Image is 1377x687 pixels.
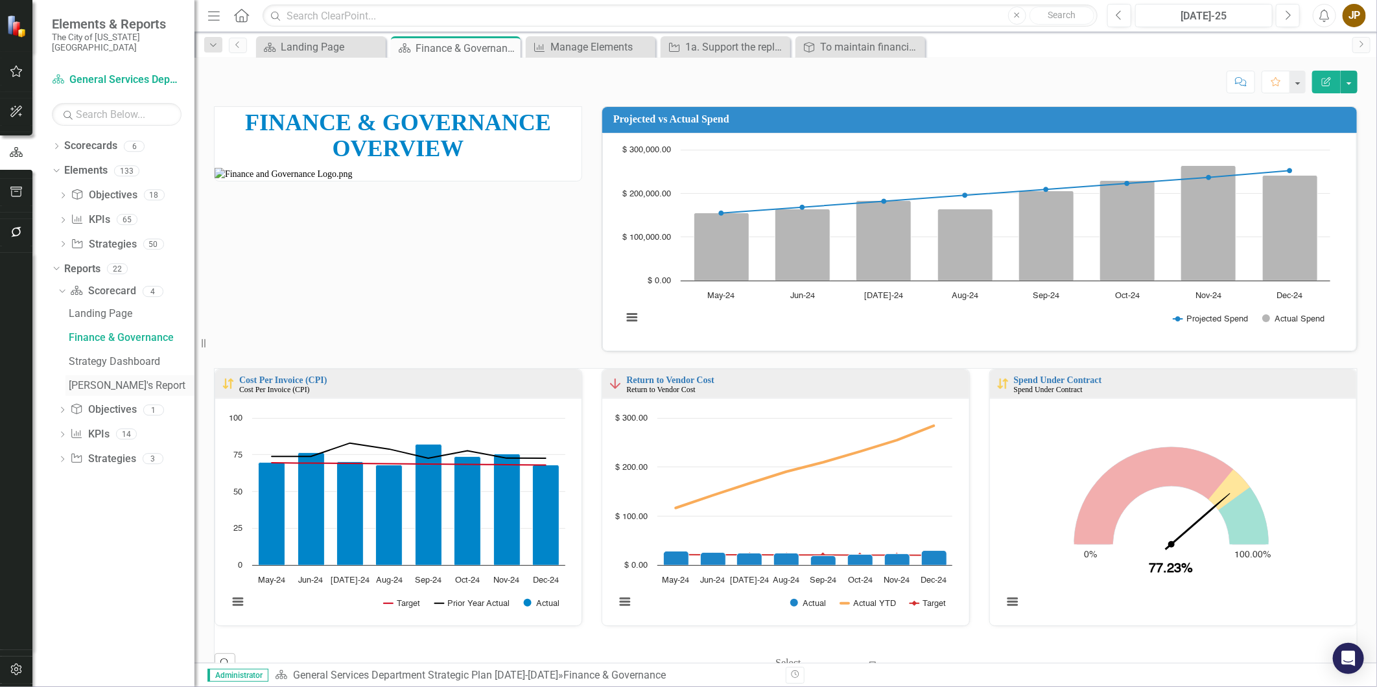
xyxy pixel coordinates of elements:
[616,143,1337,338] svg: Interactive chart
[494,454,521,565] path: Nov-24, 75.34. Actual.
[616,592,634,611] button: View chart menu, Chart
[615,513,648,521] text: $ 100.00
[215,168,582,181] img: Finance and Governance Logo.png
[996,412,1350,622] div: Chart. Highcharts interactive chart.
[962,192,967,198] path: Aug-24, 195,455. Projected Spend.
[229,592,247,611] button: View chart menu, Chart
[799,39,922,55] a: To maintain financial solvency with an emphasis on accountability, transparency, and responsibili...
[1004,592,1022,611] button: View chart menu, Chart
[622,190,671,198] text: $ 200,000.00
[454,456,481,565] path: Oct-24, 73.87. Actual.
[415,576,441,585] text: Sep-24
[215,369,582,626] div: Double-Click to Edit
[233,488,242,496] text: 50
[1343,4,1366,27] div: JP
[1115,292,1140,300] text: Oct-24
[607,376,623,391] img: Below Plan
[1043,187,1048,192] path: Sep-24, 209,091. Projected Spend.
[952,292,978,300] text: Aug-24
[259,444,559,565] g: Actual, series 3 of 3. Bar series with 8 bars.
[259,39,383,55] a: Landing Page
[258,576,285,585] text: May-24
[65,327,194,348] a: Finance & Governance
[613,113,1350,125] h3: Projected vs Actual Spend
[820,39,922,55] div: To maintain financial solvency with an emphasis on accountability, transparency, and responsibili...
[299,576,324,585] text: Jun-24
[70,284,135,299] a: Scorecard
[143,404,164,415] div: 1
[1195,292,1221,300] text: Nov-24
[71,213,110,227] a: KPIs
[416,444,442,565] path: Sep-24, 82.33. Actual.
[239,375,327,385] a: Cost Per Invoice (CPI)
[376,576,403,585] text: Aug-24
[207,669,268,682] span: Administrator
[685,39,787,55] div: 1a. Support the replacement of the City’s Enterprise Resource Planning (ERP) System. (CWBP-Financ...
[708,292,735,300] text: May-24
[615,463,648,472] text: $ 200.00
[107,263,128,274] div: 22
[238,561,242,570] text: 0
[1100,180,1155,281] path: Oct-24, 229,090. Actual Spend.
[864,292,903,300] text: [DATE]-24
[114,165,139,176] div: 133
[922,550,947,565] path: Dec-24, 29.23. Actual.
[69,308,194,320] div: Landing Page
[622,308,641,326] button: View chart menu, Chart
[848,576,873,585] text: Oct-24
[117,215,137,226] div: 65
[222,412,575,622] div: Chart. Highcharts interactive chart.
[331,576,370,585] text: [DATE]-24
[616,143,1343,338] div: Chart. Highcharts interactive chart.
[602,369,969,626] div: Double-Click to Edit
[245,110,551,161] span: FINANCE & GOVERNANCE OVERVIEW
[910,598,947,609] button: Show Target
[563,669,666,681] div: Finance & Governance
[69,380,194,391] div: [PERSON_NAME]'s Report
[416,40,517,56] div: Finance & Governance
[821,552,826,557] path: Sep-24, 20.52. Target.
[622,146,671,154] text: $ 300,000.00
[533,576,559,585] text: Dec-24
[1014,385,1083,394] small: Spend Under Contract
[52,32,182,53] small: The City of [US_STATE][GEOGRAPHIC_DATA]
[810,576,837,585] text: Sep-24
[694,213,749,281] path: May-24, 155,621. Actual Spend.
[116,429,137,440] div: 14
[773,576,800,585] text: Aug-24
[694,165,1317,281] g: Actual Spend, series 2 of 2. Bar series with 8 bars.
[774,553,799,565] path: Aug-24, 23.8. Actual.
[622,233,671,242] text: $ 100,000.00
[790,292,815,300] text: Jun-24
[626,375,714,385] a: Return to Vendor Cost
[996,412,1347,622] svg: Interactive chart
[701,552,726,565] path: Jun-24, 25.69. Actual.
[69,332,194,343] div: Finance & Governance
[376,465,403,565] path: Aug-24, 67.94. Actual.
[6,14,29,37] img: ClearPoint Strategy
[1262,175,1317,281] path: Dec-24, 240,885. Actual Spend.
[1262,314,1324,324] button: Show Actual Spend
[64,139,117,154] a: Scorecards
[609,412,959,622] svg: Interactive chart
[263,5,1098,27] input: Search ClearPoint...
[1140,8,1268,24] div: [DATE]-25
[384,598,420,609] button: Show Target
[895,553,900,558] path: Nov-24, 20.17. Target.
[71,237,136,252] a: Strategies
[70,427,109,442] a: KPIs
[718,211,724,216] path: May-24, 154,545. Projected Spend.
[1234,550,1271,559] text: 100.00%
[222,412,572,622] svg: Interactive chart
[143,454,163,465] div: 3
[52,103,182,126] input: Search Below...
[239,385,310,394] small: Cost Per Invoice (CPI)
[799,204,805,209] path: Jun-24, 168,182. Projected Spend.
[856,200,911,281] path: Jul-24, 183,153. Actual Spend.
[663,576,690,585] text: May-24
[233,524,242,533] text: 25
[1206,174,1211,180] path: Nov-24, 236,364. Projected Spend.
[1084,550,1097,559] text: 0%
[143,286,163,297] div: 4
[1033,292,1059,300] text: Sep-24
